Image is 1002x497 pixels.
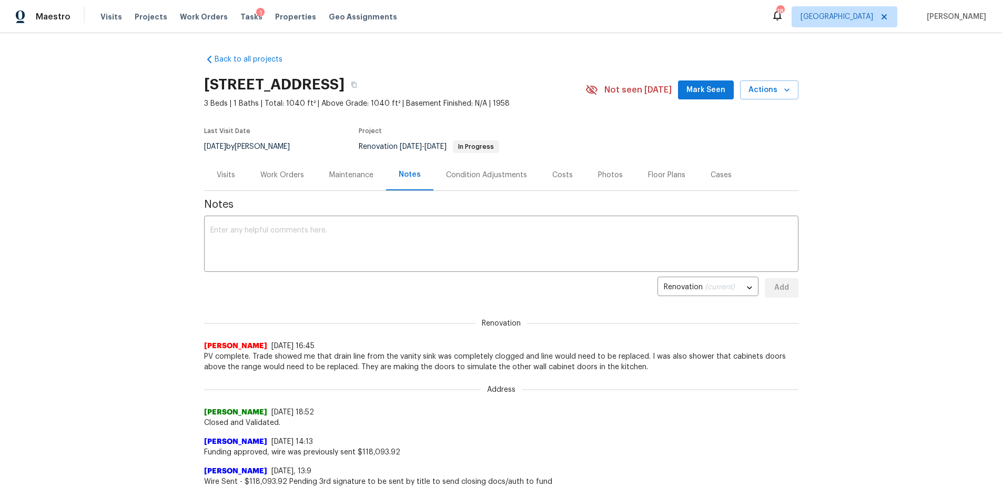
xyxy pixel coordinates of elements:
span: Renovation [475,318,527,329]
div: Costs [552,170,573,180]
div: Maintenance [329,170,373,180]
span: Work Orders [180,12,228,22]
span: Project [359,128,382,134]
span: Tasks [240,13,262,21]
span: [DATE] 18:52 [271,409,314,416]
span: (current) [705,283,735,291]
span: PV complete. Trade showed me that drain line from the vanity sink was completely clogged and line... [204,351,798,372]
span: Address [481,384,522,395]
div: Notes [399,169,421,180]
span: [GEOGRAPHIC_DATA] [801,12,873,22]
div: Visits [217,170,235,180]
span: [PERSON_NAME] [204,407,267,418]
span: [DATE] [400,143,422,150]
div: Floor Plans [648,170,685,180]
span: [PERSON_NAME] [204,466,267,476]
span: 3 Beds | 1 Baths | Total: 1040 ft² | Above Grade: 1040 ft² | Basement Finished: N/A | 1958 [204,98,585,109]
div: Cases [711,170,732,180]
button: Actions [740,80,798,100]
span: Projects [135,12,167,22]
h2: [STREET_ADDRESS] [204,79,345,90]
span: Maestro [36,12,70,22]
span: Notes [204,199,798,210]
span: [DATE], 13:9 [271,468,311,475]
span: Closed and Validated. [204,418,798,428]
button: Mark Seen [678,80,734,100]
span: Not seen [DATE] [604,85,672,95]
span: [DATE] [204,143,226,150]
span: [PERSON_NAME] [204,437,267,447]
div: by [PERSON_NAME] [204,140,302,153]
span: Last Visit Date [204,128,250,134]
div: Photos [598,170,623,180]
span: Actions [748,84,790,97]
span: [DATE] 16:45 [271,342,315,350]
span: [DATE] 14:13 [271,438,313,445]
span: Funding approved, wire was previously sent $118,093.92 [204,447,798,458]
div: Work Orders [260,170,304,180]
span: Renovation [359,143,499,150]
span: Properties [275,12,316,22]
div: 18 [776,6,784,17]
span: In Progress [454,144,498,150]
span: - [400,143,447,150]
span: [PERSON_NAME] [923,12,986,22]
div: Condition Adjustments [446,170,527,180]
div: 1 [256,8,265,18]
a: Back to all projects [204,54,305,65]
span: Mark Seen [686,84,725,97]
span: Geo Assignments [329,12,397,22]
div: Renovation (current) [657,275,758,301]
span: [PERSON_NAME] [204,341,267,351]
span: Visits [100,12,122,22]
span: [DATE] [424,143,447,150]
span: Wire Sent - $118,093.92 Pending 3rd signature to be sent by title to send closing docs/auth to fund [204,476,798,487]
